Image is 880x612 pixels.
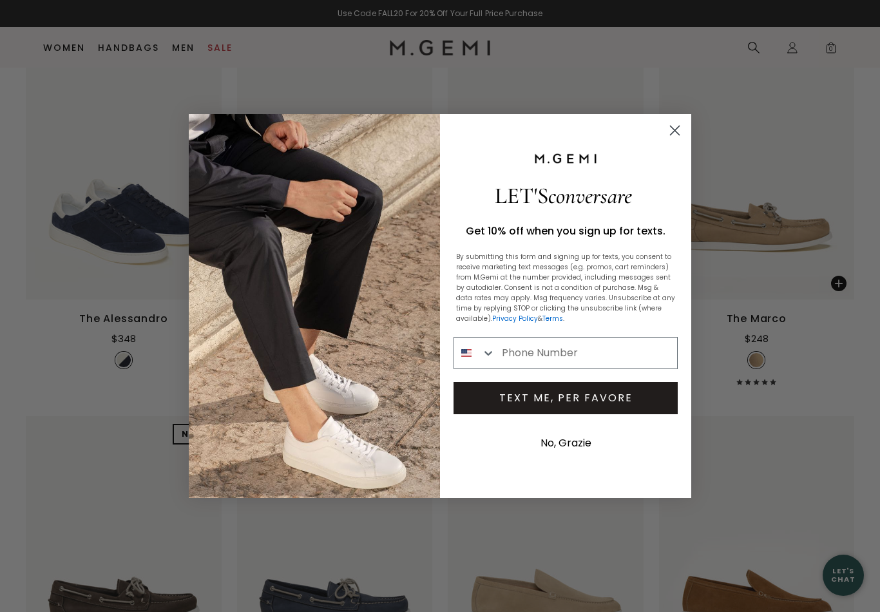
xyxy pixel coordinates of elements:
[454,382,678,414] button: TEXT ME, PER FAVORE
[461,348,472,358] img: United States
[492,314,538,323] a: Privacy Policy
[495,182,632,209] span: LET'S
[456,252,675,324] p: By submitting this form and signing up for texts, you consent to receive marketing text messages ...
[495,338,677,368] input: Phone Number
[534,427,598,459] button: No, Grazie
[548,182,632,209] span: conversare
[664,119,686,142] button: Close dialog
[542,314,563,323] a: Terms
[533,153,598,164] img: M.Gemi
[466,224,665,238] span: Get 10% off when you sign up for texts.
[454,338,495,368] button: Search Countries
